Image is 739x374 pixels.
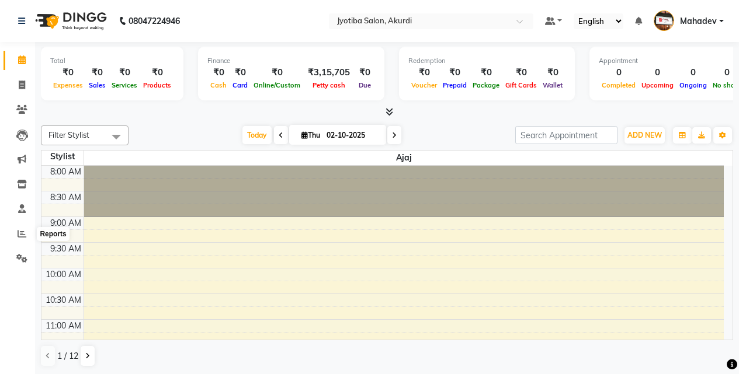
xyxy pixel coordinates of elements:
span: Prepaid [440,81,470,89]
span: Today [242,126,272,144]
span: ADD NEW [627,131,662,139]
div: 8:00 AM [48,166,84,178]
span: Online/Custom [251,81,303,89]
input: 2025-10-02 [323,127,381,144]
div: 8:30 AM [48,191,84,204]
div: 9:00 AM [48,217,84,229]
input: Search Appointment [515,126,617,144]
div: ₹0 [355,66,375,79]
div: ₹0 [470,66,502,79]
span: Gift Cards [502,81,540,89]
div: ₹0 [251,66,303,79]
div: Redemption [408,56,565,66]
img: logo [30,5,110,37]
span: Cash [207,81,230,89]
span: Thu [299,131,323,139]
div: ₹0 [207,66,230,79]
div: ₹0 [140,66,174,79]
span: Voucher [408,81,440,89]
span: Package [470,81,502,89]
img: Mahadev [654,11,674,31]
span: Wallet [540,81,565,89]
div: Reports [37,227,69,241]
div: 0 [599,66,639,79]
div: ₹0 [50,66,86,79]
span: 1 / 12 [57,350,78,362]
div: ₹0 [408,66,440,79]
div: ₹0 [540,66,565,79]
div: ₹0 [86,66,109,79]
div: Total [50,56,174,66]
span: Petty cash [310,81,348,89]
span: Filter Stylist [48,130,89,139]
span: Ajaj [84,151,724,165]
div: Finance [207,56,375,66]
button: ADD NEW [624,127,665,144]
span: Completed [599,81,639,89]
span: Services [109,81,140,89]
div: ₹0 [502,66,540,79]
div: 11:00 AM [43,320,84,332]
span: Due [356,81,374,89]
span: Upcoming [639,81,676,89]
span: Ongoing [676,81,710,89]
div: 0 [676,66,710,79]
div: ₹0 [230,66,251,79]
span: Mahadev [680,15,717,27]
span: Sales [86,81,109,89]
div: 10:00 AM [43,268,84,281]
div: 10:30 AM [43,294,84,306]
div: Stylist [41,151,84,163]
b: 08047224946 [129,5,180,37]
div: ₹0 [109,66,140,79]
div: ₹0 [440,66,470,79]
div: 9:30 AM [48,243,84,255]
div: ₹3,15,705 [303,66,355,79]
div: 0 [639,66,676,79]
span: Card [230,81,251,89]
span: Expenses [50,81,86,89]
span: Products [140,81,174,89]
